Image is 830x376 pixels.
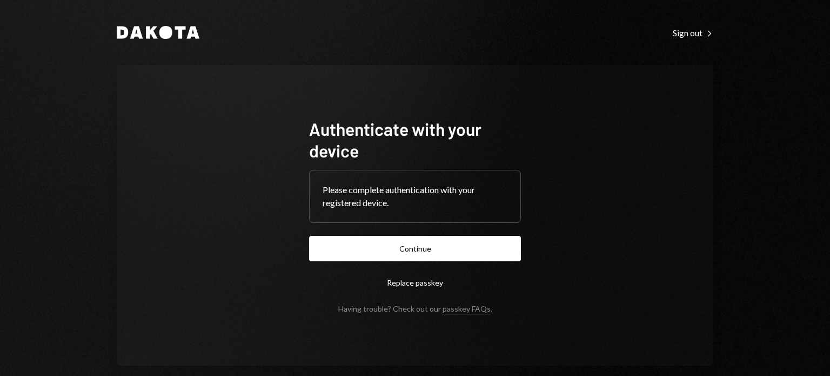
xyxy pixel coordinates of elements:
div: Please complete authentication with your registered device. [323,183,507,209]
a: passkey FAQs [443,304,491,314]
div: Having trouble? Check out our . [338,304,492,313]
h1: Authenticate with your device [309,118,521,161]
button: Replace passkey [309,270,521,295]
a: Sign out [673,27,713,38]
button: Continue [309,236,521,261]
div: Sign out [673,28,713,38]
